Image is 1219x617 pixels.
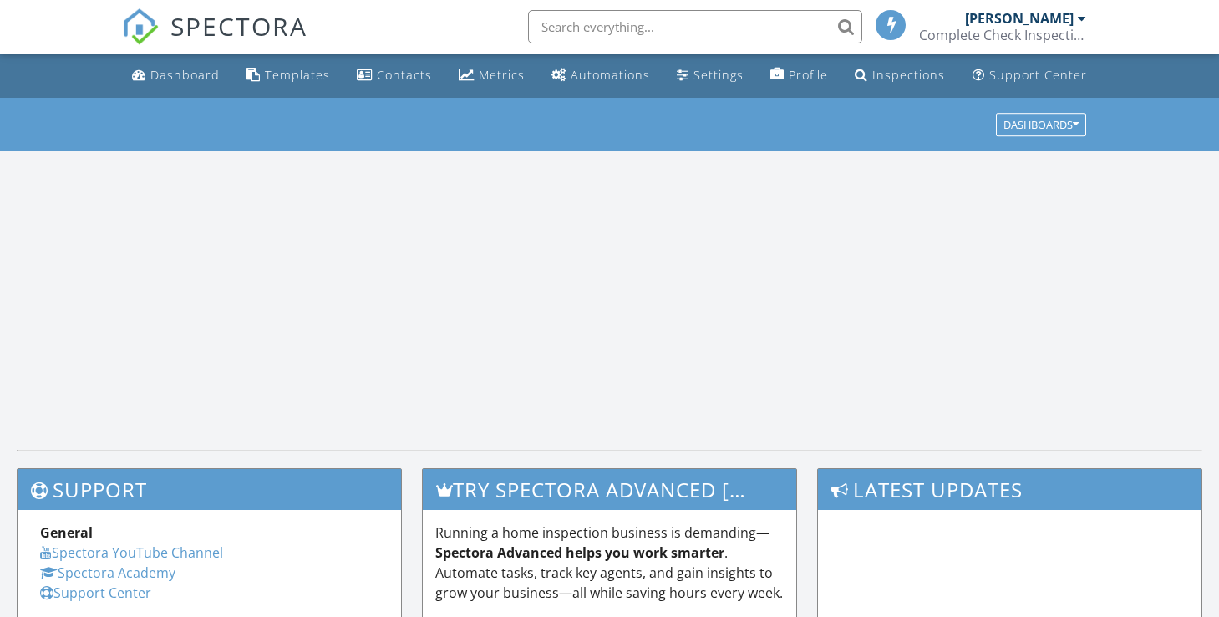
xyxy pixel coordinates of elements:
a: Dashboard [125,60,226,91]
a: Metrics [452,60,531,91]
div: Complete Check Inspections, LLC [919,27,1086,43]
span: SPECTORA [170,8,307,43]
h3: Support [18,469,401,510]
div: Dashboard [150,67,220,83]
a: Spectora Academy [40,563,175,582]
input: Search everything... [528,10,862,43]
a: Support Center [40,584,151,602]
div: Inspections [872,67,945,83]
div: Profile [789,67,828,83]
div: Metrics [479,67,525,83]
strong: General [40,523,93,542]
div: Support Center [989,67,1087,83]
div: Automations [571,67,650,83]
h3: Latest Updates [818,469,1201,510]
a: Inspections [848,60,952,91]
strong: Spectora Advanced helps you work smarter [435,543,724,562]
div: Templates [265,67,330,83]
div: [PERSON_NAME] [965,10,1074,27]
a: Templates [240,60,337,91]
a: Settings [670,60,750,91]
a: Company Profile [764,60,835,91]
button: Dashboards [996,113,1086,136]
div: Contacts [377,67,432,83]
a: Spectora YouTube Channel [40,543,223,562]
a: Support Center [966,60,1094,91]
a: Automations (Basic) [545,60,657,91]
a: Contacts [350,60,439,91]
div: Dashboards [1003,119,1079,130]
a: SPECTORA [122,23,307,58]
p: Running a home inspection business is demanding— . Automate tasks, track key agents, and gain ins... [435,523,784,603]
div: Settings [693,67,744,83]
img: The Best Home Inspection Software - Spectora [122,8,159,45]
h3: Try spectora advanced [DATE] [423,469,796,510]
